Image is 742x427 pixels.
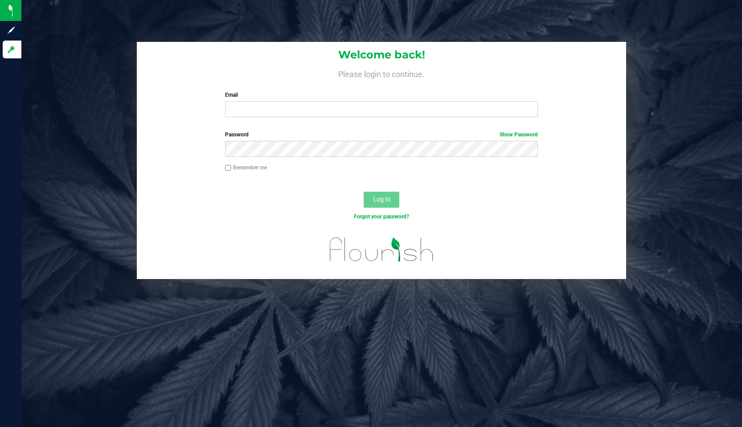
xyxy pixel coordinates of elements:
h1: Welcome back! [137,49,626,61]
label: Remember me [225,164,267,172]
input: Remember me [225,165,231,171]
span: Password [225,131,249,138]
a: Show Password [500,131,538,138]
h4: Please login to continue. [137,68,626,78]
img: flourish_logo.svg [320,230,443,269]
button: Log In [364,192,399,208]
span: Log In [373,196,390,203]
a: Forgot your password? [354,213,409,220]
label: Email [225,91,538,99]
inline-svg: Log in [7,45,16,54]
inline-svg: Sign up [7,26,16,35]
